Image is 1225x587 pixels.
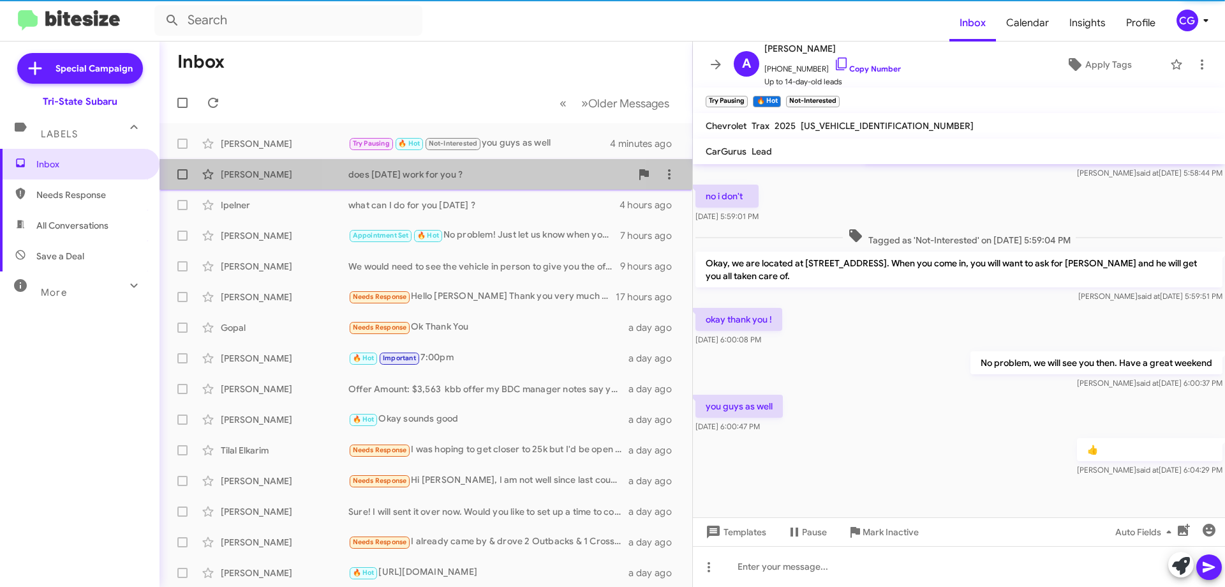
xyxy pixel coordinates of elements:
[695,395,783,418] p: you guys as well
[764,41,901,56] span: [PERSON_NAME]
[1078,291,1222,301] span: [PERSON_NAME] [DATE] 5:59:51 PM
[221,413,348,426] div: [PERSON_NAME]
[353,323,407,332] span: Needs Response
[753,96,780,107] small: 🔥 Hot
[353,293,407,301] span: Needs Response
[560,95,567,111] span: «
[949,4,996,42] a: Inbox
[764,75,901,88] span: Up to 14-day-old leads
[628,475,682,487] div: a day ago
[36,158,145,171] span: Inbox
[1166,10,1211,31] button: CG
[353,538,407,546] span: Needs Response
[348,505,628,518] div: Sure! I will sent it over now. Would you like to set up a time to come in and see it?
[996,4,1059,42] span: Calendar
[834,64,901,73] a: Copy Number
[588,96,669,111] span: Older Messages
[695,422,760,431] span: [DATE] 6:00:47 PM
[1115,521,1177,544] span: Auto Fields
[353,446,407,454] span: Needs Response
[348,136,610,151] div: you guys as well
[695,185,759,208] p: no i don't
[1033,53,1164,76] button: Apply Tags
[221,475,348,487] div: [PERSON_NAME]
[574,90,677,116] button: Next
[776,521,837,544] button: Pause
[348,473,628,488] div: Hi [PERSON_NAME], I am not well since last couple of days, sorry couldn't reply to you. I wont be...
[552,90,574,116] button: Previous
[348,412,628,427] div: Okay sounds good
[837,521,929,544] button: Mark Inactive
[221,229,348,242] div: [PERSON_NAME]
[398,139,420,148] span: 🔥 Hot
[348,535,628,549] div: I already came by & drove 2 Outbacks & 1 Crosstrek. Your reps was awesome, but my Subaru 'lust' w...
[695,308,782,331] p: okay thank you !
[628,321,682,334] div: a day ago
[56,62,133,75] span: Special Campaign
[221,260,348,273] div: [PERSON_NAME]
[695,252,1222,287] p: Okay, we are located at [STREET_ADDRESS]. When you come in, you will want to ask for [PERSON_NAME...
[581,95,588,111] span: »
[43,95,117,108] div: Tri-State Subaru
[786,96,840,107] small: Not-Interested
[620,199,682,211] div: 4 hours ago
[843,228,1076,247] span: Tagged as 'Not-Interested' on [DATE] 5:59:04 PM
[41,287,67,298] span: More
[348,565,628,580] div: [URL][DOMAIN_NAME]
[36,219,108,232] span: All Conversations
[154,5,422,36] input: Search
[628,352,682,365] div: a day ago
[742,54,751,74] span: A
[353,139,390,148] span: Try Pausing
[429,139,478,148] span: Not-Interested
[706,120,746,132] span: Chevrolet
[764,56,901,75] span: [PHONE_NUMBER]
[348,351,628,365] div: 7:00pm
[348,228,620,243] div: No problem! Just let us know when you're ready, and we can find a time that works for you. Lookin...
[706,96,748,107] small: Try Pausing
[695,335,761,344] span: [DATE] 6:00:08 PM
[177,52,225,72] h1: Inbox
[353,568,375,577] span: 🔥 Hot
[221,505,348,518] div: [PERSON_NAME]
[610,137,682,150] div: 4 minutes ago
[628,536,682,549] div: a day ago
[221,383,348,395] div: [PERSON_NAME]
[1136,465,1159,475] span: said at
[353,476,407,485] span: Needs Response
[616,291,682,303] div: 17 hours ago
[620,229,682,242] div: 7 hours ago
[1136,168,1159,178] span: said at
[693,521,776,544] button: Templates
[221,291,348,303] div: [PERSON_NAME]
[348,320,628,335] div: Ok Thank You
[221,321,348,334] div: Gopal
[17,53,143,84] a: Special Campaign
[353,231,409,240] span: Appointment Set
[36,188,145,201] span: Needs Response
[1136,378,1159,388] span: said at
[348,199,620,211] div: what can I do for you [DATE] ?
[36,250,84,263] span: Save a Deal
[1077,378,1222,388] span: [PERSON_NAME] [DATE] 6:00:37 PM
[620,260,682,273] div: 9 hours ago
[752,120,769,132] span: Trax
[1116,4,1166,42] a: Profile
[348,168,631,181] div: does [DATE] work for you ?
[348,260,620,273] div: We would need to see the vehicle in person to give you the offer. Do you have time to stop in for...
[221,199,348,211] div: Ipelner
[1085,53,1132,76] span: Apply Tags
[801,120,974,132] span: [US_VEHICLE_IDENTIFICATION_NUMBER]
[1059,4,1116,42] a: Insights
[695,211,759,221] span: [DATE] 5:59:01 PM
[628,413,682,426] div: a day ago
[628,505,682,518] div: a day ago
[802,521,827,544] span: Pause
[775,120,796,132] span: 2025
[706,146,746,157] span: CarGurus
[353,415,375,423] span: 🔥 Hot
[1177,10,1198,31] div: CG
[1105,521,1187,544] button: Auto Fields
[221,352,348,365] div: [PERSON_NAME]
